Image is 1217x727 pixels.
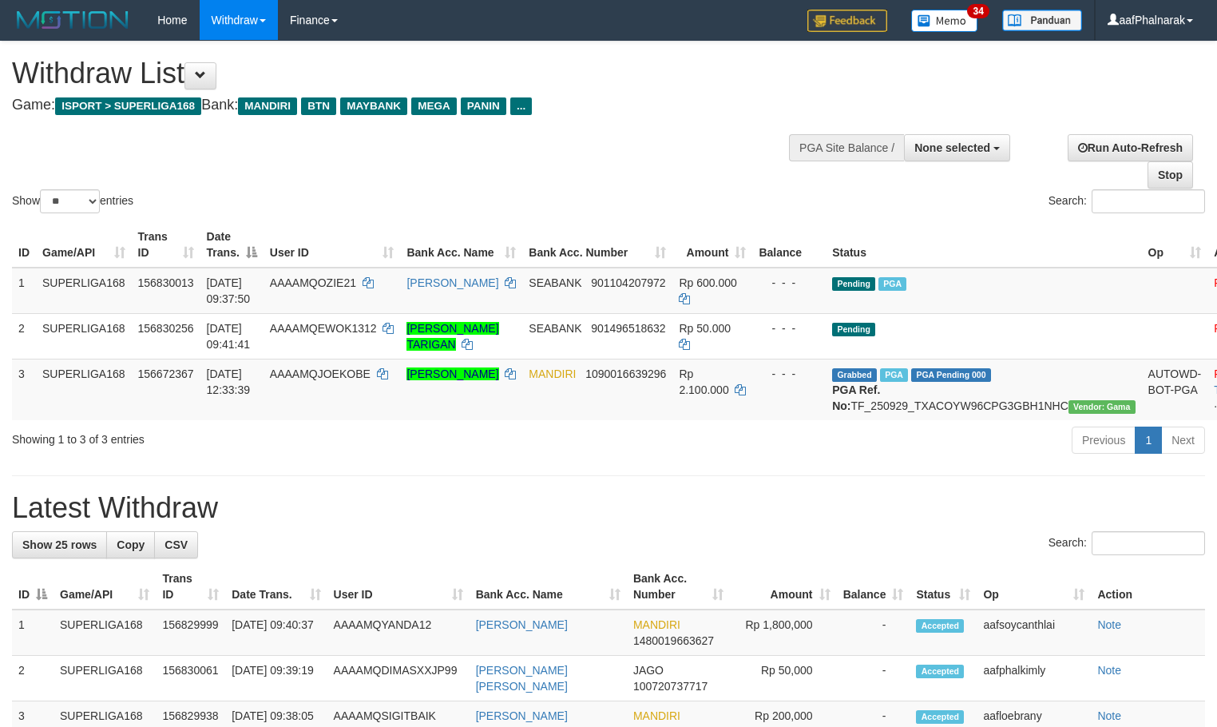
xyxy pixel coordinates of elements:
[1091,564,1205,610] th: Action
[12,8,133,32] img: MOTION_logo.png
[977,610,1091,656] td: aafsoycanthlai
[476,664,568,693] a: [PERSON_NAME] [PERSON_NAME]
[679,367,728,396] span: Rp 2.100.000
[1142,222,1208,268] th: Op: activate to sort column ascending
[207,367,251,396] span: [DATE] 12:33:39
[138,322,194,335] span: 156830256
[832,323,875,336] span: Pending
[12,268,36,314] td: 1
[591,276,665,289] span: Copy 901104207972 to clipboard
[910,564,977,610] th: Status: activate to sort column ascending
[730,564,836,610] th: Amount: activate to sort column ascending
[22,538,97,551] span: Show 25 rows
[878,277,906,291] span: Marked by aafsengchandara
[914,141,990,154] span: None selected
[585,367,666,380] span: Copy 1090016639296 to clipboard
[752,222,826,268] th: Balance
[591,322,665,335] span: Copy 901496518632 to clipboard
[270,322,377,335] span: AAAAMQEWOK1312
[832,383,880,412] b: PGA Ref. No:
[837,656,910,701] td: -
[807,10,887,32] img: Feedback.jpg
[156,656,225,701] td: 156830061
[1049,189,1205,213] label: Search:
[327,656,470,701] td: AAAAMQDIMASXXJP99
[117,538,145,551] span: Copy
[12,359,36,420] td: 3
[529,322,581,335] span: SEABANK
[12,610,54,656] td: 1
[270,276,356,289] span: AAAAMQOZIE21
[916,665,964,678] span: Accepted
[461,97,506,115] span: PANIN
[55,97,201,115] span: ISPORT > SUPERLIGA168
[633,634,714,647] span: Copy 1480019663627 to clipboard
[12,492,1205,524] h1: Latest Withdraw
[12,425,495,447] div: Showing 1 to 3 of 3 entries
[672,222,752,268] th: Amount: activate to sort column ascending
[1068,400,1136,414] span: Vendor URL: https://trx31.1velocity.biz
[12,656,54,701] td: 2
[1097,664,1121,677] a: Note
[207,322,251,351] span: [DATE] 09:41:41
[54,656,156,701] td: SUPERLIGA168
[832,277,875,291] span: Pending
[154,531,198,558] a: CSV
[225,656,327,701] td: [DATE] 09:39:19
[730,610,836,656] td: Rp 1,800,000
[633,664,664,677] span: JAGO
[225,564,327,610] th: Date Trans.: activate to sort column ascending
[1148,161,1193,189] a: Stop
[679,322,731,335] span: Rp 50.000
[165,538,188,551] span: CSV
[1072,427,1136,454] a: Previous
[54,610,156,656] td: SUPERLIGA168
[826,222,1141,268] th: Status
[759,366,819,382] div: - - -
[837,564,910,610] th: Balance: activate to sort column ascending
[400,222,522,268] th: Bank Acc. Name: activate to sort column ascending
[1142,359,1208,420] td: AUTOWD-BOT-PGA
[522,222,672,268] th: Bank Acc. Number: activate to sort column ascending
[832,368,877,382] span: Grabbed
[156,564,225,610] th: Trans ID: activate to sort column ascending
[225,610,327,656] td: [DATE] 09:40:37
[12,564,54,610] th: ID: activate to sort column descending
[1092,189,1205,213] input: Search:
[679,276,736,289] span: Rp 600.000
[54,564,156,610] th: Game/API: activate to sort column ascending
[132,222,200,268] th: Trans ID: activate to sort column ascending
[40,189,100,213] select: Showentries
[301,97,336,115] span: BTN
[633,680,708,693] span: Copy 100720737717 to clipboard
[406,276,498,289] a: [PERSON_NAME]
[106,531,155,558] a: Copy
[138,276,194,289] span: 156830013
[510,97,532,115] span: ...
[967,4,989,18] span: 34
[1097,709,1121,722] a: Note
[476,709,568,722] a: [PERSON_NAME]
[36,222,132,268] th: Game/API: activate to sort column ascending
[36,359,132,420] td: SUPERLIGA168
[264,222,401,268] th: User ID: activate to sort column ascending
[1135,427,1162,454] a: 1
[759,320,819,336] div: - - -
[826,359,1141,420] td: TF_250929_TXACOYW96CPG3GBH1NHC
[238,97,297,115] span: MANDIRI
[1161,427,1205,454] a: Next
[12,58,795,89] h1: Withdraw List
[633,618,680,631] span: MANDIRI
[529,276,581,289] span: SEABANK
[36,268,132,314] td: SUPERLIGA168
[1092,531,1205,555] input: Search:
[270,367,371,380] span: AAAAMQJOEKOBE
[911,368,991,382] span: PGA Pending
[977,656,1091,701] td: aafphalkimly
[476,618,568,631] a: [PERSON_NAME]
[916,619,964,633] span: Accepted
[880,368,908,382] span: Marked by aafsengchandara
[12,313,36,359] td: 2
[1002,10,1082,31] img: panduan.png
[138,367,194,380] span: 156672367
